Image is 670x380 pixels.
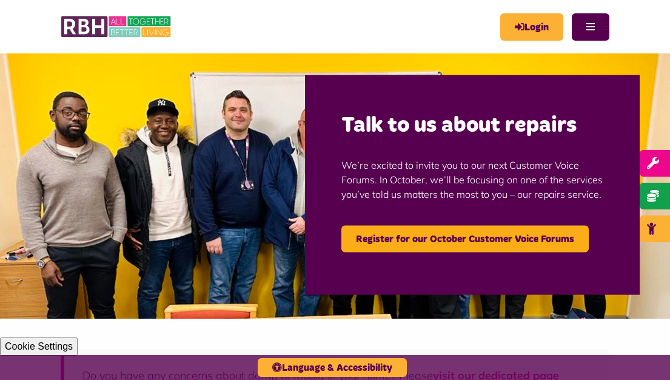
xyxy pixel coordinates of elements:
[341,140,604,220] p: We’re excited to invite you to our next Customer Voice Forums. In October, we’ll be focusing on o...
[341,226,589,253] a: Register for our October Customer Voice Forums
[572,13,609,41] button: Navigation
[258,358,407,377] button: Language & Accessibility
[341,111,604,140] h2: Talk to us about repairs
[500,13,563,41] a: MyRBH
[61,12,173,41] img: RBH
